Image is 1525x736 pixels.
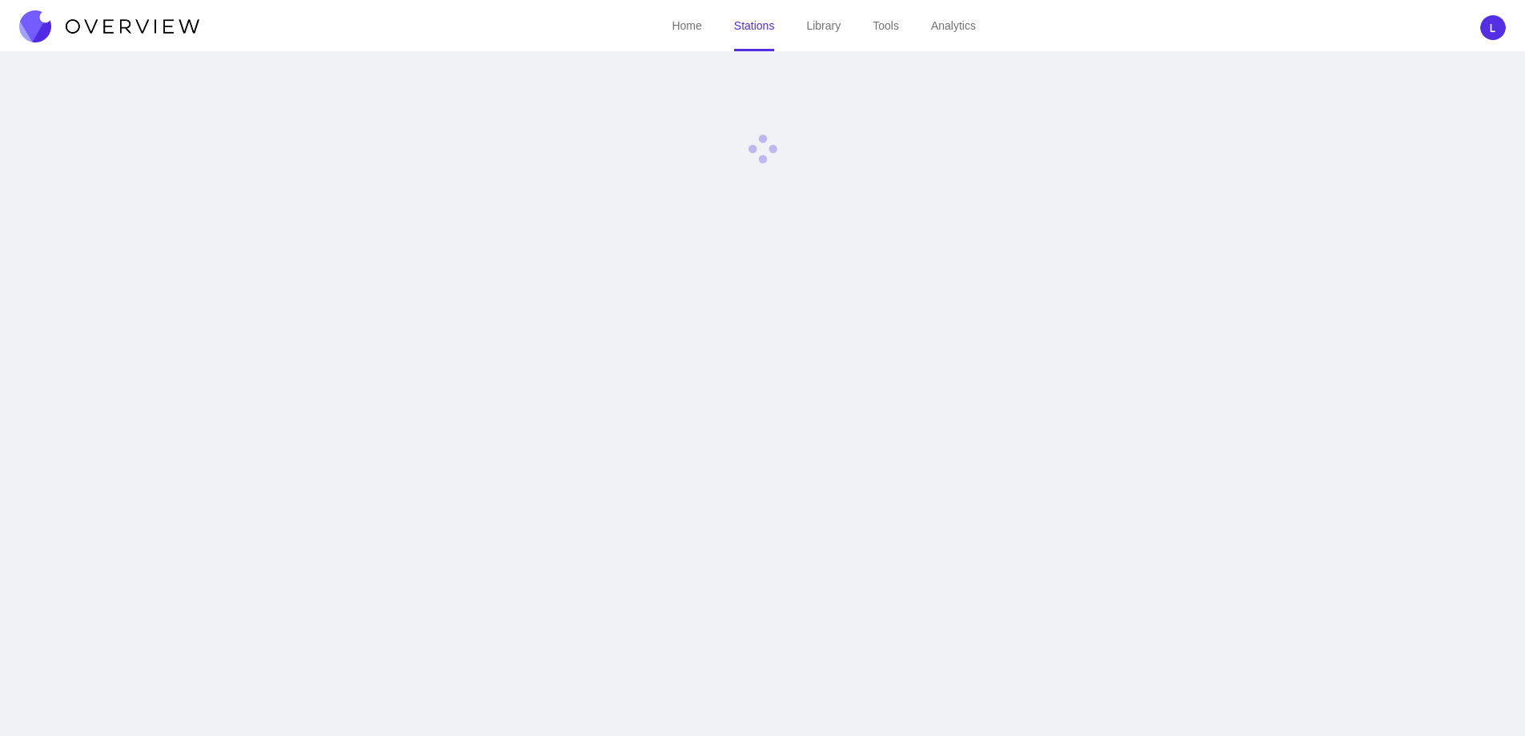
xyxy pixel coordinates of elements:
[672,19,701,32] a: Home
[1480,15,1506,41] img: avatar
[806,19,841,32] a: Library
[19,10,199,42] img: Overview
[734,19,775,32] a: Stations
[873,19,899,32] a: Tools
[931,19,976,32] a: Analytics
